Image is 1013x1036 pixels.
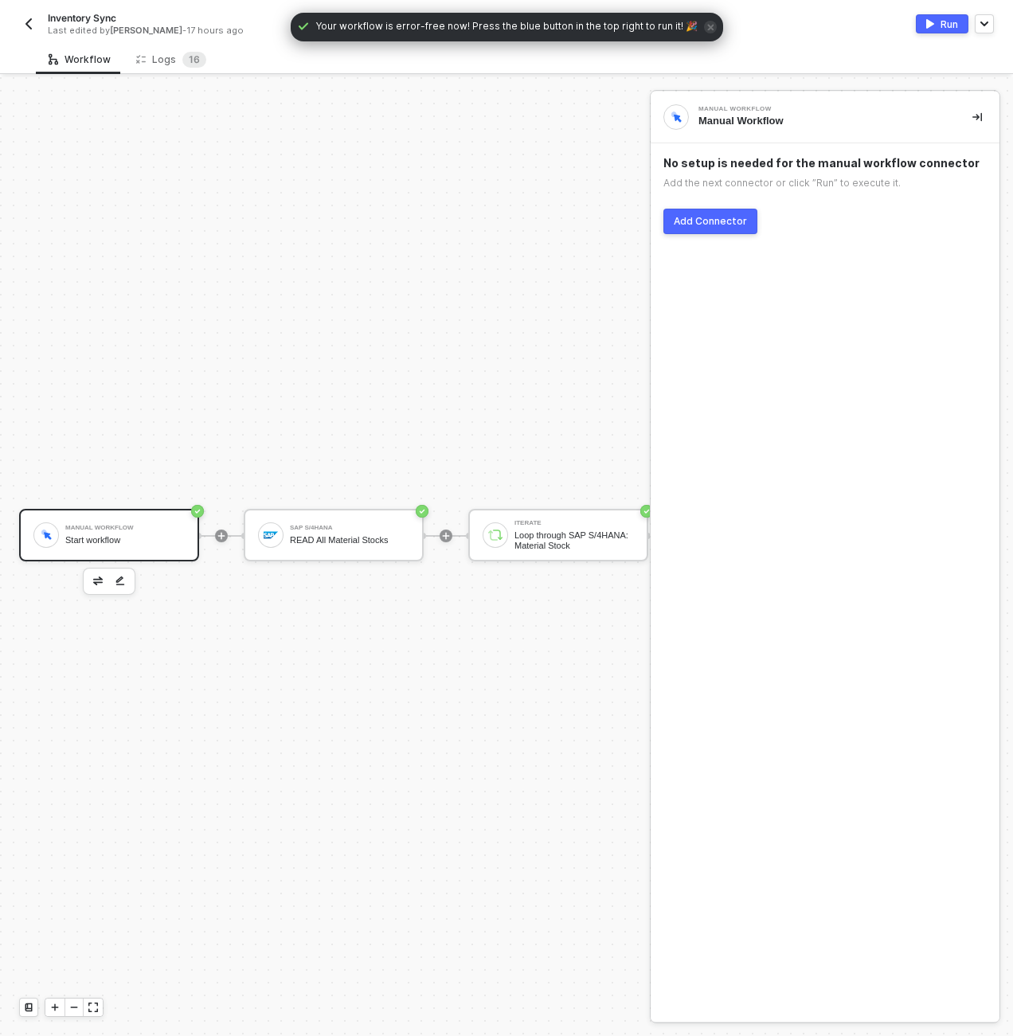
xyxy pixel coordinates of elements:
span: icon-play [217,531,226,541]
div: Run [941,18,958,31]
div: Add Connector [674,215,747,228]
div: Iterate [514,520,634,526]
div: Add the next connector or click ”Run” to execute it. [663,176,987,190]
img: edit-cred [115,576,125,587]
span: [PERSON_NAME] [110,25,182,36]
div: Loop through SAP S/4HANA: Material Stock [514,530,634,550]
img: edit-cred [93,577,103,584]
span: Your workflow is error-free now! Press the blue button in the top right to run it! 🎉 [316,19,698,35]
button: edit-cred [88,572,108,591]
button: activateRun [916,14,968,33]
div: Manual Workflow [698,106,937,112]
div: READ All Material Stocks [290,535,409,545]
span: 6 [194,53,200,65]
img: back [22,18,35,30]
div: Manual Workflow [65,525,185,531]
span: icon-close [704,21,717,33]
span: icon-play [50,1003,60,1012]
div: Last edited by - 17 hours ago [48,25,470,37]
img: icon [488,528,503,542]
button: Add Connector [663,209,757,234]
span: icon-check [297,20,310,33]
div: Logs [136,52,206,68]
span: icon-success-page [416,505,428,518]
span: icon-play [441,531,451,541]
button: edit-cred [111,572,130,591]
div: No setup is needed for the manual workflow connector [663,156,987,170]
img: icon [264,528,278,542]
button: back [19,14,38,33]
span: icon-success-page [191,505,204,518]
span: icon-success-page [640,505,653,518]
img: integration-icon [669,110,683,124]
span: icon-minus [69,1003,79,1012]
div: Start workflow [65,535,185,545]
div: Manual Workflow [698,114,947,128]
sup: 16 [182,52,206,68]
span: 1 [189,53,194,65]
img: icon [39,528,53,541]
span: icon-collapse-right [972,112,982,122]
span: icon-expand [88,1003,98,1012]
div: SAP S/4HANA [290,525,409,531]
img: activate [926,19,934,29]
span: Inventory Sync [48,11,116,25]
div: Workflow [49,53,111,66]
